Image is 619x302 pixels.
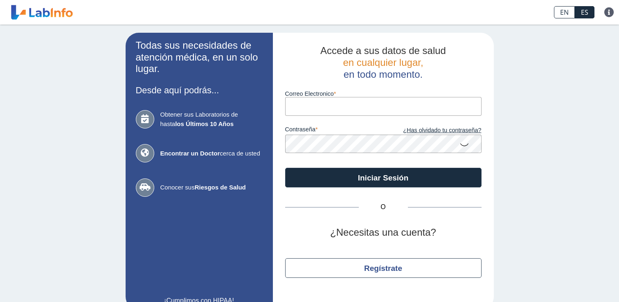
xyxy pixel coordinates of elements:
h2: Todas sus necesidades de atención médica, en un solo lugar. [136,40,263,75]
a: ES [575,6,594,18]
span: cerca de usted [160,149,263,158]
h3: Desde aquí podrás... [136,85,263,95]
a: EN [554,6,575,18]
span: en cualquier lugar, [343,57,423,68]
label: contraseña [285,126,383,135]
span: Conocer sus [160,183,263,192]
span: Accede a sus datos de salud [320,45,446,56]
span: O [359,202,408,212]
button: Regístrate [285,258,482,278]
span: en todo momento. [344,69,423,80]
span: Obtener sus Laboratorios de hasta [160,110,263,128]
a: ¿Has olvidado tu contraseña? [383,126,482,135]
button: Iniciar Sesión [285,168,482,187]
b: Riesgos de Salud [195,184,246,191]
b: Encontrar un Doctor [160,150,220,157]
h2: ¿Necesitas una cuenta? [285,227,482,239]
label: Correo Electronico [285,90,482,97]
b: los Últimos 10 Años [175,120,234,127]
